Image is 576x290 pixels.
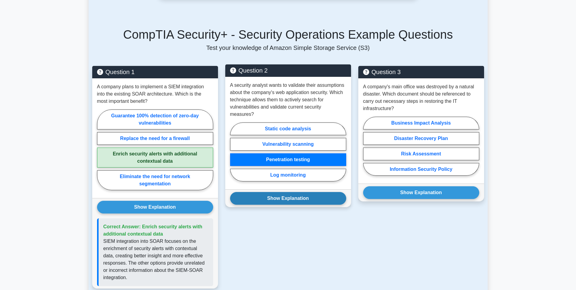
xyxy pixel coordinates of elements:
[363,117,479,129] label: Business Impact Analysis
[103,238,208,281] p: SIEM integration into SOAR focuses on the enrichment of security alerts with contextual data, cre...
[230,153,346,166] label: Penetration testing
[230,122,346,135] label: Static code analysis
[363,163,479,176] label: Information Security Policy
[97,148,213,168] label: Enrich security alerts with additional contextual data
[92,27,484,42] h5: CompTIA Security+ - Security Operations Example Questions
[97,68,213,76] h5: Question 1
[230,192,346,205] button: Show Explanation
[230,82,346,118] p: A security analyst wants to validate their assumptions about the company's web application securi...
[92,44,484,51] p: Test your knowledge of Amazon Simple Storage Service (S3)
[363,132,479,145] label: Disaster Recovery Plan
[97,132,213,145] label: Replace the need for a firewall
[97,201,213,213] button: Show Explanation
[363,68,479,76] h5: Question 3
[97,109,213,129] label: Guarantee 100% detection of zero-day vulnerabilities
[97,170,213,190] label: Eliminate the need for network segmentation
[363,83,479,112] p: A company's main office was destroyed by a natural disaster. Which document should be referenced ...
[363,186,479,199] button: Show Explanation
[97,83,213,105] p: A company plans to implement a SIEM integration into the existing SOAR architecture. Which is the...
[230,169,346,181] label: Log monitoring
[230,138,346,151] label: Vulnerability scanning
[103,224,203,236] span: Correct Answer: Enrich security alerts with additional contextual data
[230,67,346,74] h5: Question 2
[363,148,479,160] label: Risk Assessment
